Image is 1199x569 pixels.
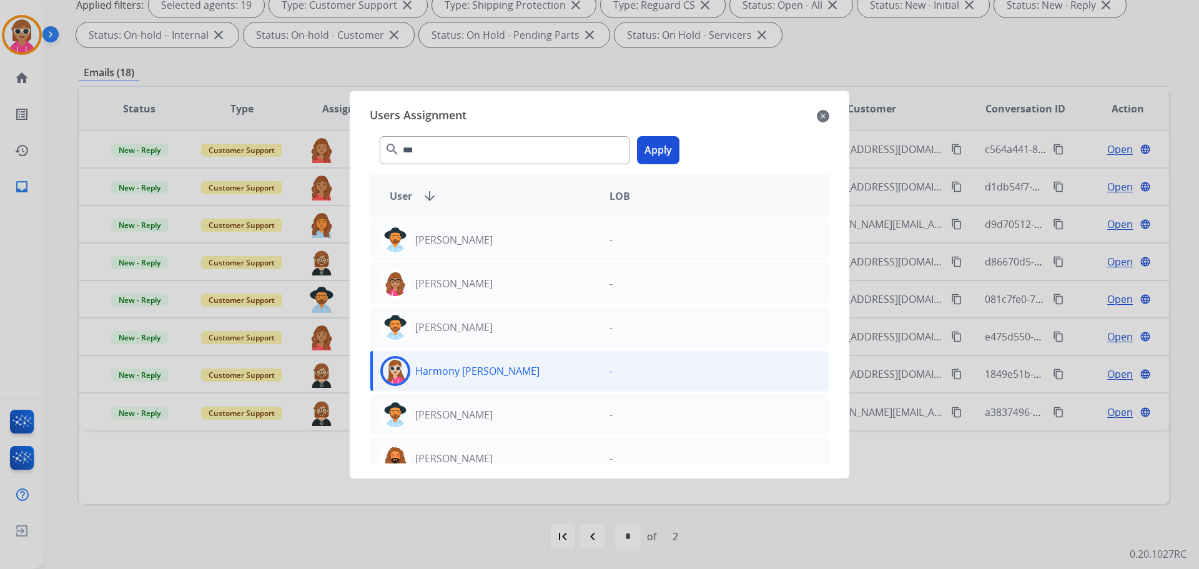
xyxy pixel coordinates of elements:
p: [PERSON_NAME] [415,232,493,247]
p: [PERSON_NAME] [415,451,493,466]
mat-icon: arrow_downward [422,189,437,204]
mat-icon: search [385,142,400,157]
button: Apply [637,136,679,164]
p: [PERSON_NAME] [415,276,493,291]
span: Users Assignment [370,106,466,126]
mat-icon: close [817,109,829,124]
p: - [609,364,613,379]
p: - [609,407,613,422]
span: LOB [609,189,630,204]
div: User [380,189,599,204]
p: - [609,451,613,466]
p: - [609,232,613,247]
p: [PERSON_NAME] [415,320,493,335]
p: - [609,276,613,291]
p: [PERSON_NAME] [415,407,493,422]
p: - [609,320,613,335]
p: Harmony [PERSON_NAME] [415,364,540,379]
